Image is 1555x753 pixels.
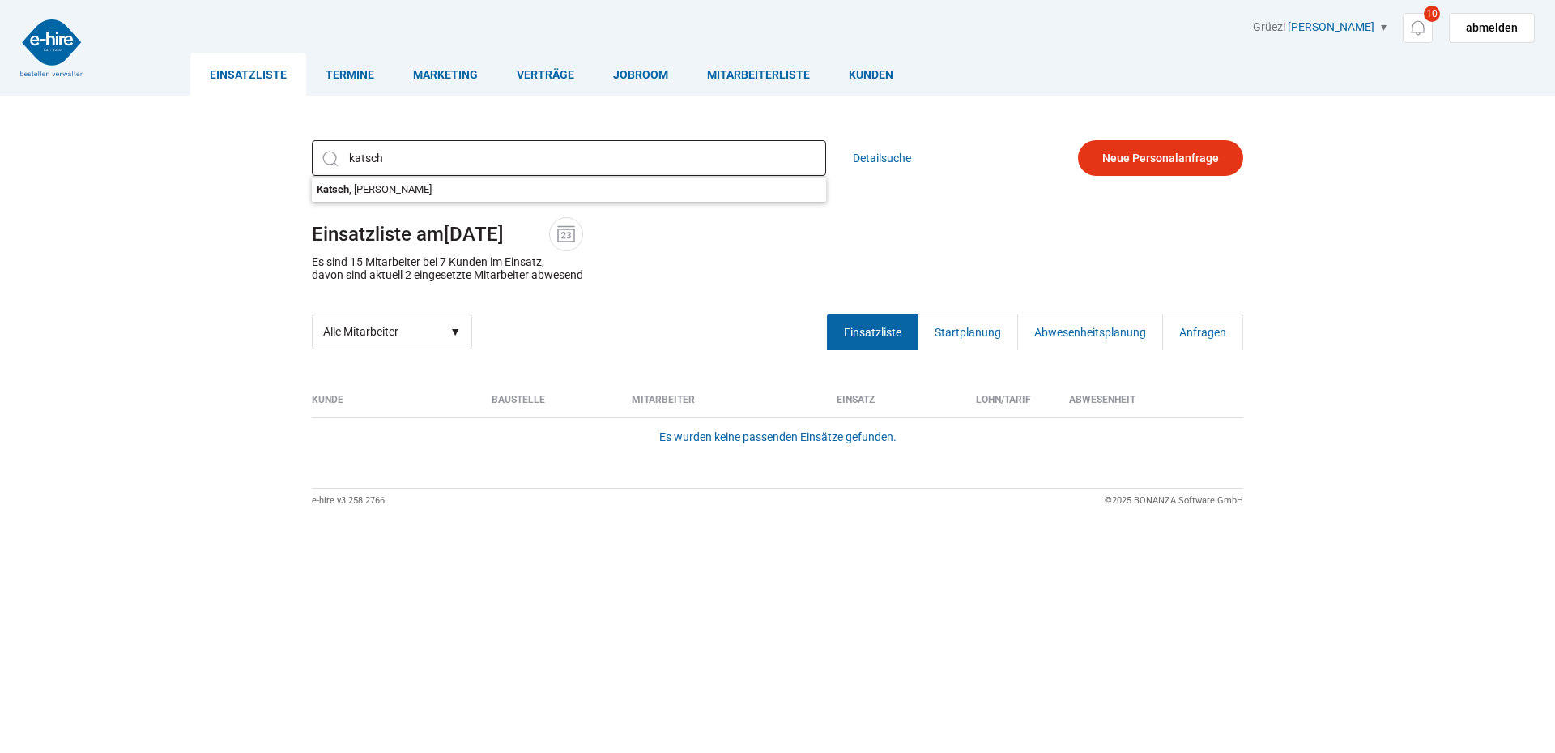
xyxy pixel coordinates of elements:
[312,489,385,513] div: e-hire v3.258.2766
[1403,13,1433,43] a: 10
[312,217,1243,251] h1: Einsatzliste am
[1017,314,1163,350] a: Abwesenheitsplanung
[394,53,497,96] a: Marketing
[827,314,918,350] a: Einsatzliste
[306,53,394,96] a: Termine
[497,53,594,96] a: Verträge
[554,222,578,246] img: icon-date.svg
[964,394,1057,417] th: Lohn/Tarif
[1253,20,1535,43] div: Grüezi
[688,53,829,96] a: Mitarbeiterliste
[1408,18,1428,38] img: icon-notification.svg
[829,53,913,96] a: Kunden
[824,394,965,417] th: Einsatz
[918,314,1018,350] a: Startplanung
[317,183,349,195] strong: Katsch
[312,255,583,281] p: Es sind 15 Mitarbeiter bei 7 Kunden im Einsatz, davon sind aktuell 2 eingesetzte Mitarbeiter abwe...
[1105,489,1243,513] div: ©2025 BONANZA Software GmbH
[479,394,620,417] th: Baustelle
[659,430,897,443] a: Es wurden keine passenden Einsätze gefunden.
[312,177,826,202] div: , [PERSON_NAME]
[312,140,826,176] input: Schnellsuche
[1078,140,1243,176] a: Neue Personalanfrage
[1424,6,1440,22] span: 10
[620,394,824,417] th: Mitarbeiter
[1449,13,1535,43] a: abmelden
[312,394,479,417] th: Kunde
[190,53,306,96] a: Einsatzliste
[1057,394,1243,417] th: Abwesenheit
[20,19,83,76] img: logo2.png
[1162,314,1243,350] a: Anfragen
[1288,20,1374,33] a: [PERSON_NAME]
[853,140,911,176] a: Detailsuche
[594,53,688,96] a: Jobroom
